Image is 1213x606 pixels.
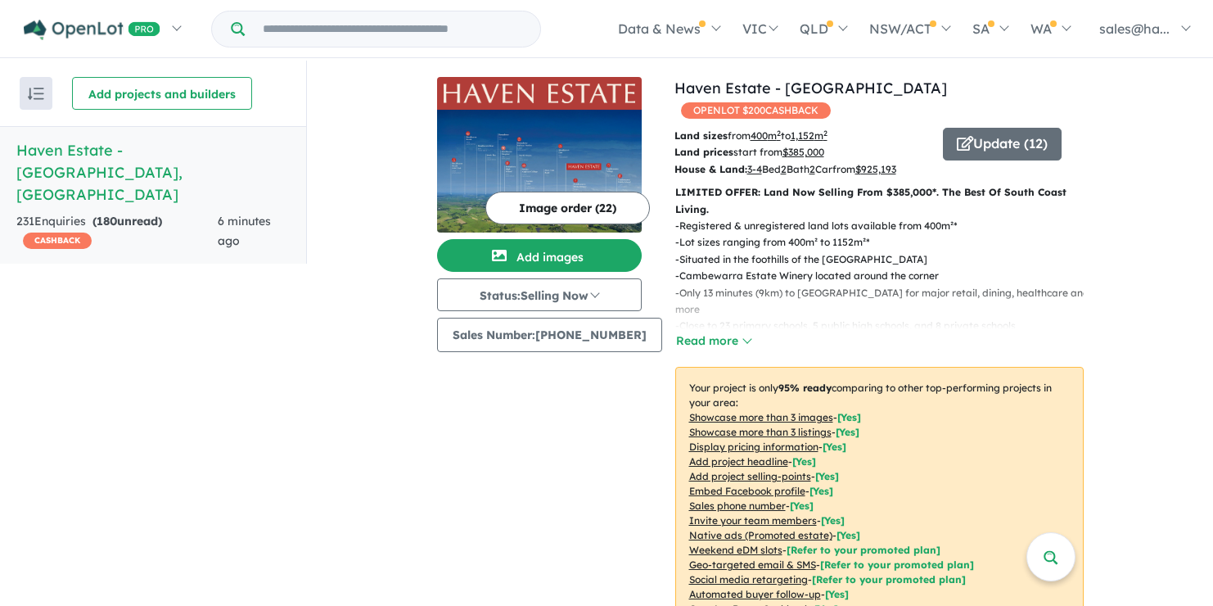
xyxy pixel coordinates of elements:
u: Native ads (Promoted estate) [689,529,832,541]
sup: 2 [823,129,827,138]
span: [Yes] [836,529,860,541]
button: Add images [437,239,642,272]
u: 2 [781,163,787,175]
span: [Yes] [825,588,849,600]
u: Geo-targeted email & SMS [689,559,816,571]
input: Try estate name, suburb, builder or developer [248,11,537,47]
span: [Refer to your promoted plan] [787,544,940,556]
span: [Refer to your promoted plan] [820,559,974,571]
span: [ Yes ] [790,500,814,512]
u: 2 [809,163,815,175]
span: [ Yes ] [821,514,845,527]
p: - Lot sizes ranging from 400m² to 1152m²* [675,234,1097,251]
div: 231 Enquir ies [16,212,218,251]
span: 6 minutes ago [218,214,271,248]
span: [ Yes ] [836,426,859,438]
span: [ Yes ] [792,455,816,468]
b: Land sizes [674,129,728,142]
span: [ Yes ] [809,485,833,497]
u: 1,152 m [791,129,827,142]
p: - Cambewarra Estate Winery located around the corner [675,268,1097,284]
u: Showcase more than 3 listings [689,426,832,438]
u: Add project headline [689,455,788,468]
u: Add project selling-points [689,470,811,482]
button: Sales Number:[PHONE_NUMBER] [437,318,662,352]
img: Haven Estate - Cambewarra [437,110,642,233]
button: Status:Selling Now [437,278,642,311]
span: [ Yes ] [815,470,839,482]
sup: 2 [777,129,781,138]
b: House & Land: [674,163,747,175]
span: sales@ha... [1099,20,1170,37]
u: $ 385,000 [782,146,824,158]
strong: ( unread) [92,214,162,228]
span: [ Yes ] [823,441,846,453]
a: Haven Estate - Cambewarra LogoHaven Estate - Cambewarra [437,77,642,233]
p: LIMITED OFFER: Land Now Selling From $385,000*. The Best Of South Coast Living. [675,184,1084,218]
u: Sales phone number [689,500,786,512]
u: 3-4 [747,163,762,175]
p: - Situated in the foothills of the [GEOGRAPHIC_DATA] [675,251,1097,268]
img: Openlot PRO Logo White [24,20,160,40]
img: Haven Estate - Cambewarra Logo [444,84,635,103]
u: $ 925,193 [855,163,896,175]
a: Haven Estate - [GEOGRAPHIC_DATA] [674,79,947,97]
span: CASHBACK [23,233,92,249]
span: to [781,129,827,142]
u: Invite your team members [689,514,817,527]
p: Bed Bath Car from [674,161,931,178]
button: Read more [675,332,752,350]
u: Weekend eDM slots [689,544,782,556]
button: Image order (22) [485,192,650,224]
p: - Close to 23 primary schools, 5 public high schools, and 8 private schools [675,318,1097,334]
p: - Only 13 minutes (9km) to [GEOGRAPHIC_DATA] for major retail, dining, healthcare and more [675,285,1097,319]
p: from [674,128,931,144]
h5: Haven Estate - [GEOGRAPHIC_DATA] , [GEOGRAPHIC_DATA] [16,139,290,206]
span: OPENLOT $ 200 CASHBACK [681,102,831,119]
span: [Refer to your promoted plan] [812,573,966,586]
b: 95 % ready [778,382,832,394]
u: Social media retargeting [689,573,808,586]
span: 180 [97,214,117,228]
p: - Registered & unregistered land lots available from 400m²* [675,218,1097,234]
u: 400 m [751,129,781,142]
u: Automated buyer follow-up [689,588,821,600]
span: [ Yes ] [837,411,861,423]
p: start from [674,144,931,161]
u: Showcase more than 3 images [689,411,833,423]
u: Embed Facebook profile [689,485,805,497]
img: sort.svg [28,88,44,100]
button: Add projects and builders [72,77,252,110]
u: Display pricing information [689,441,818,453]
b: Land prices [674,146,733,158]
button: Update (12) [943,128,1062,161]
